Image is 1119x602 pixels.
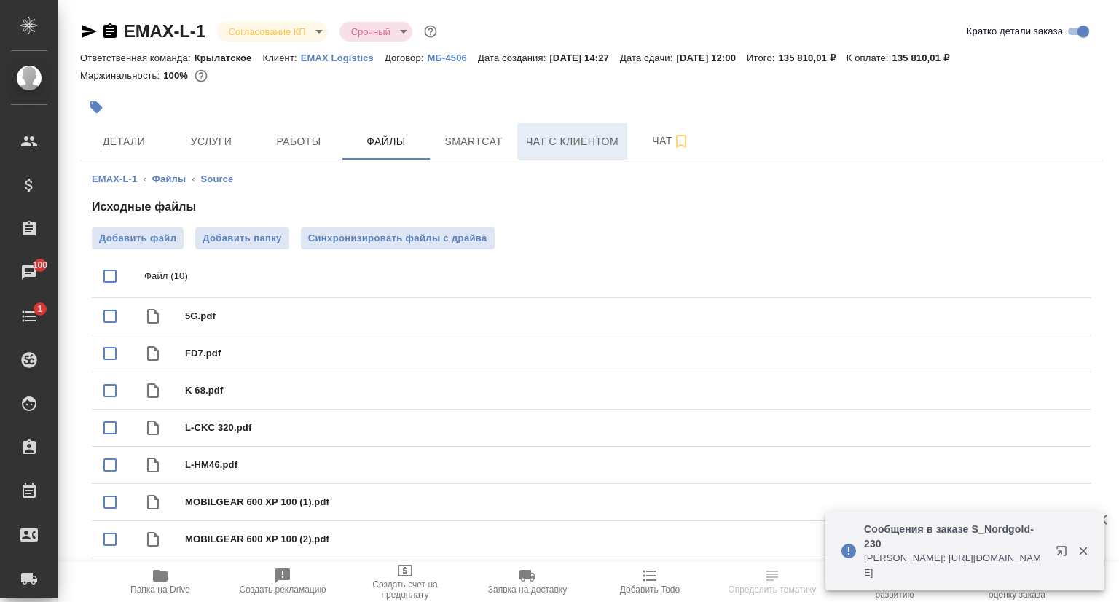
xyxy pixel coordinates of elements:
[185,495,1080,509] span: MOBILGEAR 600 XP 100 (1).pdf
[195,52,263,63] p: Крылатское
[240,585,326,595] span: Создать рекламацию
[676,52,747,63] p: [DATE] 12:00
[99,561,221,602] button: Папка на Drive
[264,133,334,151] span: Работы
[224,26,310,38] button: Согласование КП
[192,172,195,187] li: ‹
[92,227,184,249] label: Добавить файл
[185,458,1080,472] span: L-HM46.pdf
[163,70,192,81] p: 100%
[195,227,288,249] button: Добавить папку
[353,579,458,600] span: Создать счет на предоплату
[308,231,487,246] span: Синхронизировать файлы с драйва
[488,585,567,595] span: Заявка на доставку
[428,52,478,63] p: МБ-4506
[80,91,112,123] button: Добавить тэг
[339,22,412,42] div: Согласование КП
[967,24,1063,39] span: Кратко детали заказа
[421,22,440,41] button: Доп статусы указывают на важность/срочность заказа
[144,269,1080,284] p: Файл (10)
[185,309,1080,324] span: 5G.pdf
[864,522,1046,551] p: Сообщения в заказе S_Nordgold-230
[28,302,51,316] span: 1
[478,52,549,63] p: Дата создания:
[439,133,509,151] span: Smartcat
[203,231,281,246] span: Добавить папку
[92,172,1091,187] nav: breadcrumb
[1068,544,1098,558] button: Закрыть
[549,52,620,63] p: [DATE] 14:27
[385,52,428,63] p: Договор:
[176,133,246,151] span: Услуги
[466,561,589,602] button: Заявка на доставку
[262,52,300,63] p: Клиент:
[620,585,680,595] span: Добавить Todo
[92,198,1091,216] h4: Исходные файлы
[1047,536,1082,571] button: Открыть в новой вкладке
[778,52,846,63] p: 135 810,01 ₽
[620,52,676,63] p: Дата сдачи:
[672,133,690,150] svg: Подписаться
[201,173,234,184] a: Source
[24,258,57,273] span: 100
[99,231,176,246] span: Добавить файл
[130,585,190,595] span: Папка на Drive
[864,551,1046,580] p: [PERSON_NAME]: [URL][DOMAIN_NAME]
[185,383,1080,398] span: K 68.pdf
[92,173,137,184] a: EMAX-L-1
[347,26,395,38] button: Срочный
[847,52,892,63] p: К оплате:
[301,227,495,249] button: Синхронизировать файлы с драйва
[185,346,1080,361] span: FD7.pdf
[428,51,478,63] a: МБ-4506
[80,23,98,40] button: Скопировать ссылку для ЯМессенджера
[636,132,706,150] span: Чат
[4,254,55,291] a: 100
[101,23,119,40] button: Скопировать ссылку
[217,22,328,42] div: Согласование КП
[711,561,833,602] button: Определить тематику
[80,52,195,63] p: Ответственная команда:
[152,173,186,184] a: Файлы
[185,421,1080,435] span: L-CKC 320.pdf
[185,532,1080,547] span: MOBILGEAR 600 XP 100 (2).pdf
[221,561,344,602] button: Создать рекламацию
[526,133,619,151] span: Чат с клиентом
[589,561,711,602] button: Добавить Todo
[301,51,385,63] a: EMAX Logistics
[192,66,211,85] button: 0.00 RUB;
[728,585,816,595] span: Определить тематику
[747,52,778,63] p: Итого:
[143,172,146,187] li: ‹
[80,70,163,81] p: Маржинальность:
[344,561,466,602] button: Создать счет на предоплату
[301,52,385,63] p: EMAX Logistics
[351,133,421,151] span: Файлы
[4,298,55,335] a: 1
[89,133,159,151] span: Детали
[892,52,960,63] p: 135 810,01 ₽
[124,21,205,41] a: EMAX-L-1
